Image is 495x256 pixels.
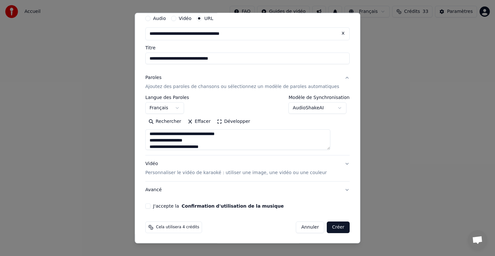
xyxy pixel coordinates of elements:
label: Titre [145,45,350,50]
span: Cela utilisera 4 crédits [156,225,199,230]
button: Annuler [296,222,324,233]
label: J'accepte la [153,204,284,208]
button: VidéoPersonnaliser le vidéo de karaoké : utiliser une image, une vidéo ou une couleur [145,155,350,181]
div: Vidéo [145,161,327,176]
button: J'accepte la [182,204,284,208]
div: ParolesAjoutez des paroles de chansons ou sélectionnez un modèle de paroles automatiques [145,95,350,155]
label: Audio [153,16,166,21]
button: ParolesAjoutez des paroles de chansons ou sélectionnez un modèle de paroles automatiques [145,69,350,95]
label: Vidéo [179,16,191,21]
button: Rechercher [145,116,184,127]
button: Créer [327,222,350,233]
button: Avancé [145,182,350,198]
p: Personnaliser le vidéo de karaoké : utiliser une image, une vidéo ou une couleur [145,170,327,176]
label: URL [204,16,213,21]
button: Effacer [184,116,214,127]
div: Paroles [145,74,161,81]
button: Développer [214,116,254,127]
label: Modèle de Synchronisation [289,95,350,100]
p: Ajoutez des paroles de chansons ou sélectionnez un modèle de paroles automatiques [145,84,339,90]
label: Langue des Paroles [145,95,189,100]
